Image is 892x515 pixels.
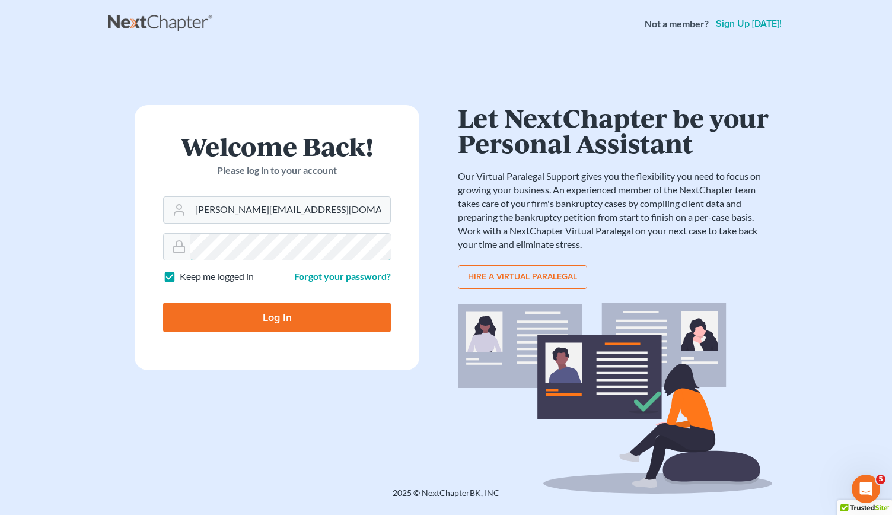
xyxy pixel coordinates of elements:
[458,265,587,289] a: Hire a virtual paralegal
[458,303,772,494] img: virtual_paralegal_bg-b12c8cf30858a2b2c02ea913d52db5c468ecc422855d04272ea22d19010d70dc.svg
[190,197,390,223] input: Email Address
[458,170,772,251] p: Our Virtual Paralegal Support gives you the flexibility you need to focus on growing your busines...
[163,133,391,159] h1: Welcome Back!
[163,303,391,332] input: Log In
[294,271,391,282] a: Forgot your password?
[852,475,880,503] iframe: Intercom live chat
[108,487,784,508] div: 2025 © NextChapterBK, INC
[180,270,254,284] label: Keep me logged in
[713,19,784,28] a: Sign up [DATE]!
[163,164,391,177] p: Please log in to your account
[645,17,709,31] strong: Not a member?
[876,475,885,484] span: 5
[458,105,772,155] h1: Let NextChapter be your Personal Assistant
